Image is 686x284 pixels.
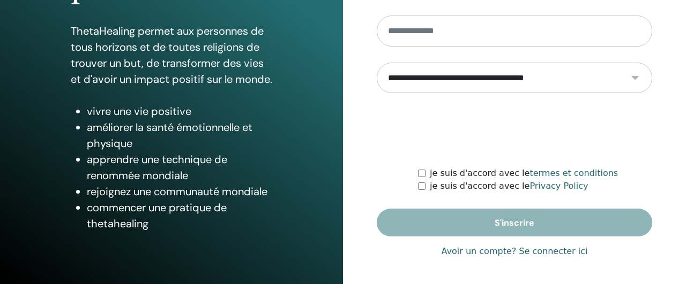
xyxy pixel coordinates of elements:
[442,245,588,258] a: Avoir un compte? Se connecter ici
[71,23,273,87] p: ThetaHealing permet aux personnes de tous horizons et de toutes religions de trouver un but, de t...
[87,151,273,183] li: apprendre une technique de renommée mondiale
[87,199,273,232] li: commencer une pratique de thetahealing
[430,180,588,193] label: je suis d'accord avec le
[530,168,618,178] a: termes et conditions
[87,119,273,151] li: améliorer la santé émotionnelle et physique
[530,181,588,191] a: Privacy Policy
[433,109,596,151] iframe: reCAPTCHA
[87,103,273,119] li: vivre une vie positive
[430,167,618,180] label: je suis d'accord avec le
[87,183,273,199] li: rejoignez une communauté mondiale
